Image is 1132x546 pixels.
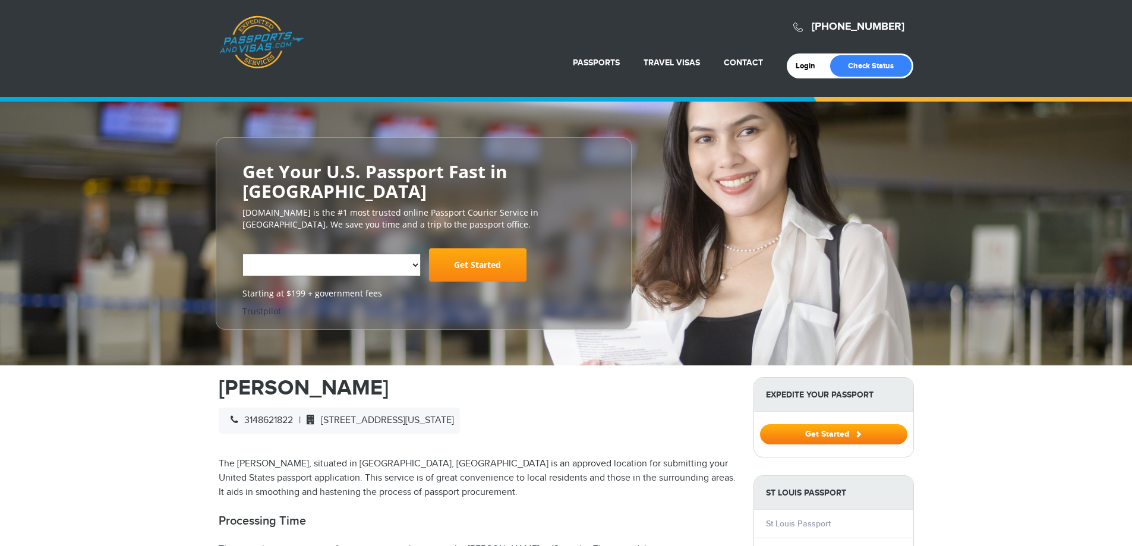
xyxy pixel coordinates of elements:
[760,424,907,444] button: Get Started
[812,20,904,33] a: [PHONE_NUMBER]
[219,514,736,528] h2: Processing Time
[754,378,913,412] strong: Expedite Your Passport
[830,55,912,77] a: Check Status
[644,58,700,68] a: Travel Visas
[766,519,831,529] a: St Louis Passport
[219,377,736,399] h1: [PERSON_NAME]
[219,457,736,500] p: The [PERSON_NAME], situated in [GEOGRAPHIC_DATA], [GEOGRAPHIC_DATA] is an approved location for s...
[754,476,913,510] strong: St Louis Passport
[242,162,605,201] h2: Get Your U.S. Passport Fast in [GEOGRAPHIC_DATA]
[219,408,460,434] div: |
[724,58,763,68] a: Contact
[429,248,526,282] a: Get Started
[760,429,907,438] a: Get Started
[242,305,281,317] a: Trustpilot
[301,415,454,426] span: [STREET_ADDRESS][US_STATE]
[242,288,605,299] span: Starting at $199 + government fees
[573,58,620,68] a: Passports
[242,207,605,231] p: [DOMAIN_NAME] is the #1 most trusted online Passport Courier Service in [GEOGRAPHIC_DATA]. We sav...
[796,61,824,71] a: Login
[219,15,304,69] a: Passports & [DOMAIN_NAME]
[225,415,293,426] span: 3148621822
